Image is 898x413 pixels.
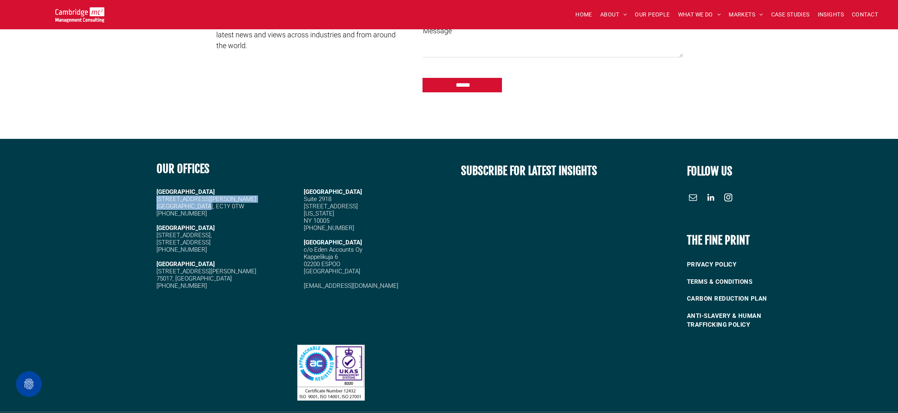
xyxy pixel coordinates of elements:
[687,191,699,205] a: email
[687,256,796,273] a: PRIVACY POLICY
[687,307,796,334] a: ANTI-SLAVERY & HUMAN TRAFFICKING POLICY
[674,8,725,21] a: WHAT WE DO
[156,239,211,246] span: [STREET_ADDRESS]
[156,210,207,217] span: [PHONE_NUMBER]
[304,188,362,195] span: [GEOGRAPHIC_DATA]
[423,25,683,36] label: Message
[631,8,674,21] a: OUR PEOPLE
[848,8,882,21] a: CONTACT
[156,246,207,253] span: [PHONE_NUMBER]
[571,8,596,21] a: HOME
[156,268,256,275] span: [STREET_ADDRESS][PERSON_NAME]
[814,8,848,21] a: INSIGHTS
[304,246,362,275] span: c/o Eden Accounts Oy Kappelikuja 6 02200 ESPOO [GEOGRAPHIC_DATA]
[705,191,717,205] a: linkedin
[304,210,334,217] span: [US_STATE]
[156,162,209,176] b: OUR OFFICES
[304,217,329,224] span: NY 10005
[304,282,398,289] a: [EMAIL_ADDRESS][DOMAIN_NAME]
[304,203,358,210] span: [STREET_ADDRESS]
[767,8,814,21] a: CASE STUDIES
[687,290,796,307] a: CARBON REDUCTION PLAN
[687,233,750,247] b: THE FINE PRINT
[216,20,396,50] span: Sign up for our monthly newsletter where we share our latest news and views across industries and...
[156,195,256,210] span: [STREET_ADDRESS][PERSON_NAME] [GEOGRAPHIC_DATA], EC1Y 0TW
[725,8,767,21] a: MARKETS
[156,188,215,195] strong: [GEOGRAPHIC_DATA]
[156,275,232,282] span: 75017, [GEOGRAPHIC_DATA]
[156,282,207,289] span: [PHONE_NUMBER]
[156,224,215,232] strong: [GEOGRAPHIC_DATA]
[156,260,215,268] strong: [GEOGRAPHIC_DATA]
[55,8,105,17] a: Your Business Transformed | Cambridge Management Consulting
[304,224,354,232] span: [PHONE_NUMBER]
[596,8,631,21] a: ABOUT
[722,191,734,205] a: instagram
[55,7,105,22] img: Go to Homepage
[304,195,331,203] span: Suite 2918
[687,273,796,291] a: TERMS & CONDITIONS
[156,232,212,239] span: [STREET_ADDRESS],
[304,239,362,246] span: [GEOGRAPHIC_DATA]
[297,346,365,354] a: CONTACT US | Cambridge Management Consulting | Our Office Locations and Contact Form
[687,164,732,178] font: FOLLOW US
[297,345,365,400] img: Logo featuring a blue Approachable Registered badge, a purple UKAS Management Systems mark with a...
